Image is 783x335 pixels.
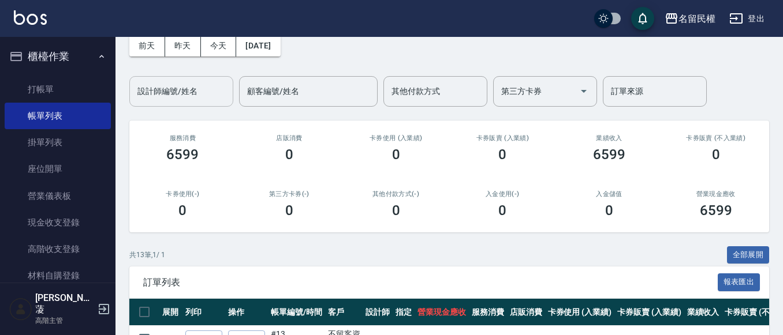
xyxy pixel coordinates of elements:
h3: 6599 [593,146,625,163]
a: 現金收支登錄 [5,209,111,236]
h3: 0 [498,202,506,219]
h2: 入金使用(-) [463,190,542,198]
h3: 0 [285,146,293,163]
a: 高階收支登錄 [5,236,111,262]
span: 訂單列表 [143,277,718,288]
button: [DATE] [236,35,280,57]
h3: 0 [392,146,400,163]
a: 報表匯出 [718,276,760,287]
div: 名留民權 [678,12,715,26]
h5: [PERSON_NAME]蓤 [35,292,94,315]
h2: 入金儲值 [570,190,649,198]
h3: 0 [498,146,506,163]
a: 打帳單 [5,76,111,103]
h3: 服務消費 [143,134,222,142]
a: 帳單列表 [5,103,111,129]
th: 展開 [159,299,182,326]
h2: 卡券販賣 (入業績) [463,134,542,142]
h3: 0 [392,202,400,219]
button: 櫃檯作業 [5,42,111,71]
button: 前天 [129,35,165,57]
th: 營業現金應收 [415,299,469,326]
h2: 卡券販賣 (不入業績) [676,134,755,142]
p: 共 13 筆, 1 / 1 [129,250,165,260]
th: 操作 [225,299,268,326]
h2: 業績收入 [570,134,649,142]
th: 卡券販賣 (入業績) [614,299,684,326]
button: 報表匯出 [718,273,760,291]
button: Open [575,82,593,100]
a: 座位開單 [5,156,111,182]
th: 卡券使用 (入業績) [545,299,615,326]
button: 昨天 [165,35,201,57]
p: 高階主管 [35,315,94,326]
h3: 0 [605,202,613,219]
img: Person [9,298,32,321]
img: Logo [14,10,47,25]
th: 業績收入 [684,299,722,326]
th: 列印 [182,299,225,326]
h3: 0 [712,146,720,163]
th: 服務消費 [469,299,507,326]
h2: 店販消費 [250,134,329,142]
th: 店販消費 [507,299,545,326]
th: 設計師 [363,299,393,326]
h3: 6599 [700,202,732,219]
button: 今天 [201,35,237,57]
a: 營業儀表板 [5,183,111,209]
h2: 第三方卡券(-) [250,190,329,198]
button: 名留民權 [660,7,720,31]
th: 客戶 [325,299,363,326]
a: 掛單列表 [5,129,111,156]
h3: 0 [178,202,187,219]
h3: 6599 [166,146,199,163]
button: 登出 [725,8,769,29]
h2: 營業現金應收 [676,190,755,198]
button: 全部展開 [727,246,770,264]
h2: 卡券使用 (入業績) [356,134,435,142]
th: 指定 [393,299,415,326]
button: save [631,7,654,30]
h3: 0 [285,202,293,219]
th: 帳單編號/時間 [268,299,325,326]
h2: 卡券使用(-) [143,190,222,198]
a: 材料自購登錄 [5,262,111,289]
h2: 其他付款方式(-) [356,190,435,198]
